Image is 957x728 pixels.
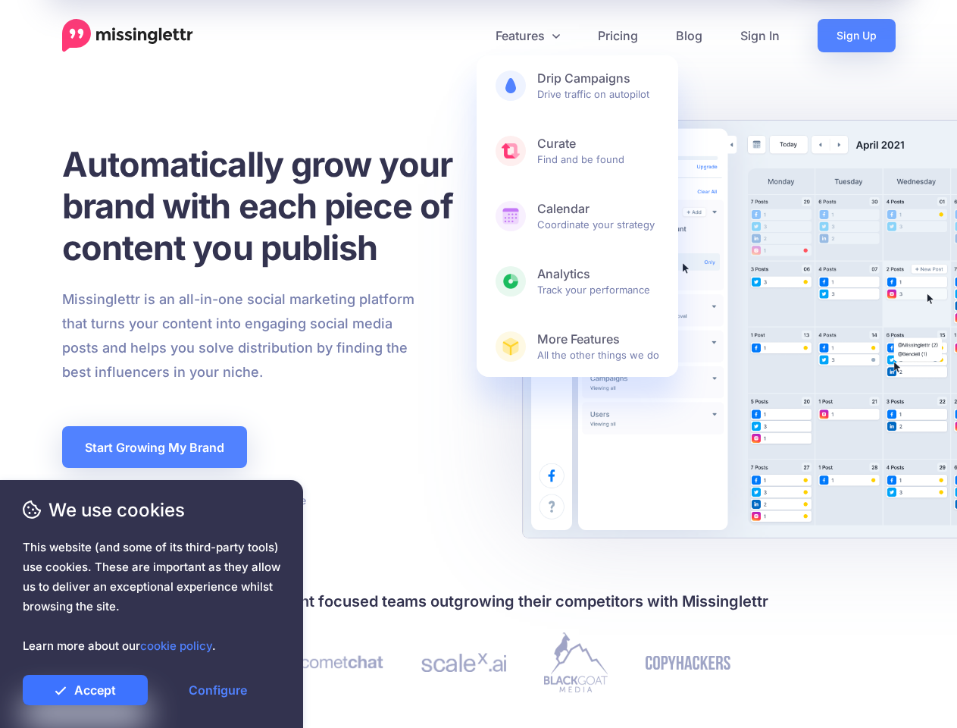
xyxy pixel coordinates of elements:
[477,251,678,312] a: AnalyticsTrack your performance
[537,71,659,101] span: Drive traffic on autopilot
[477,55,678,116] a: Drip CampaignsDrive traffic on autopilot
[537,331,659,347] b: More Features
[477,186,678,246] a: CalendarCoordinate your strategy
[818,19,896,52] a: Sign Up
[62,19,193,52] a: Home
[62,287,415,384] p: Missinglettr is an all-in-one social marketing platform that turns your content into engaging soc...
[537,331,659,362] span: All the other things we do
[23,538,280,656] span: This website (and some of its third-party tools) use cookies. These are important as they allow u...
[23,675,148,705] a: Accept
[579,19,657,52] a: Pricing
[477,121,678,181] a: CurateFind and be found
[62,589,896,613] h4: Join 30,000+ creators and content focused teams outgrowing their competitors with Missinglettr
[537,136,659,152] b: Curate
[537,266,659,297] span: Track your performance
[23,497,280,523] span: We use cookies
[657,19,721,52] a: Blog
[537,266,659,282] b: Analytics
[537,71,659,86] b: Drip Campaigns
[537,201,659,217] b: Calendar
[140,639,212,653] a: cookie policy
[537,201,659,231] span: Coordinate your strategy
[477,55,678,377] div: Features
[537,136,659,166] span: Find and be found
[62,143,490,268] h1: Automatically grow your brand with each piece of content you publish
[62,426,247,468] a: Start Growing My Brand
[477,19,579,52] a: Features
[721,19,799,52] a: Sign In
[477,316,678,377] a: More FeaturesAll the other things we do
[155,675,280,705] a: Configure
